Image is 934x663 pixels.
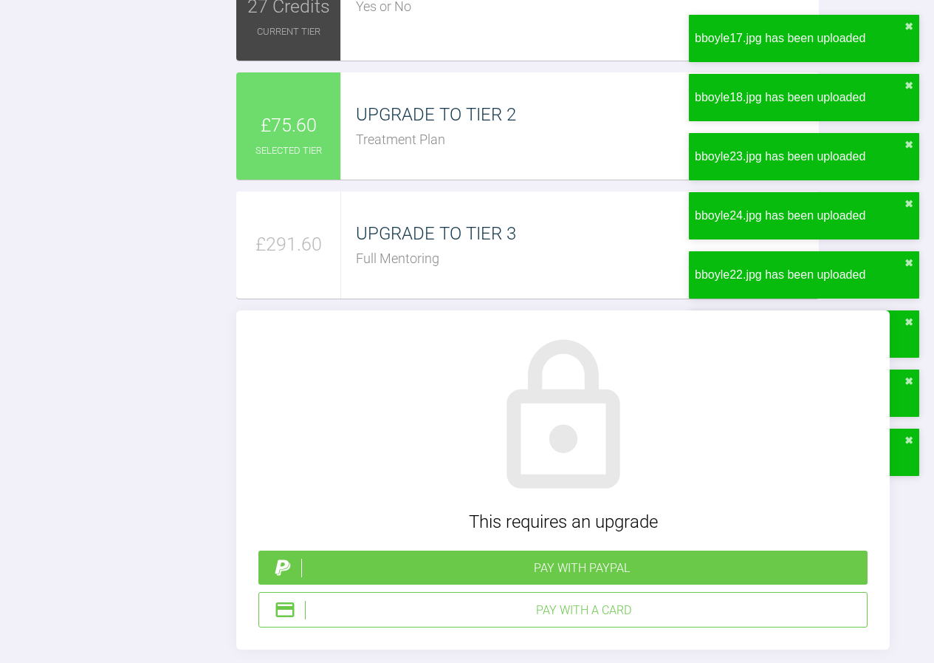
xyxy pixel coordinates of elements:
[904,21,913,33] button: close
[904,139,913,151] button: close
[695,88,904,107] div: bboyle18.jpg has been uploaded
[356,223,516,244] span: UPGRADE TO TIER 3
[478,333,648,503] img: lock.6dc949b6.svg
[261,111,317,140] span: £75.60
[904,80,913,92] button: close
[356,104,516,125] span: UPGRADE TO TIER 2
[695,29,904,48] div: bboyle17.jpg has been uploaded
[695,147,904,166] div: bboyle23.jpg has been uploaded
[904,316,913,328] button: close
[305,601,861,620] div: Pay with a Card
[255,230,322,259] span: £291.60
[695,206,904,225] div: bboyle24.jpg has been uploaded
[258,508,868,536] div: This requires an upgrade
[274,599,296,621] img: stripeIcon.ae7d7783.svg
[904,435,913,446] button: close
[695,265,904,285] div: bboyle22.jpg has been uploaded
[356,129,819,151] div: Treatment Plan
[904,257,913,269] button: close
[904,198,913,210] button: close
[301,559,862,578] div: Pay with PayPal
[272,557,294,579] img: paypal.a7a4ce45.svg
[356,248,819,270] div: Full Mentoring
[904,375,913,387] button: close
